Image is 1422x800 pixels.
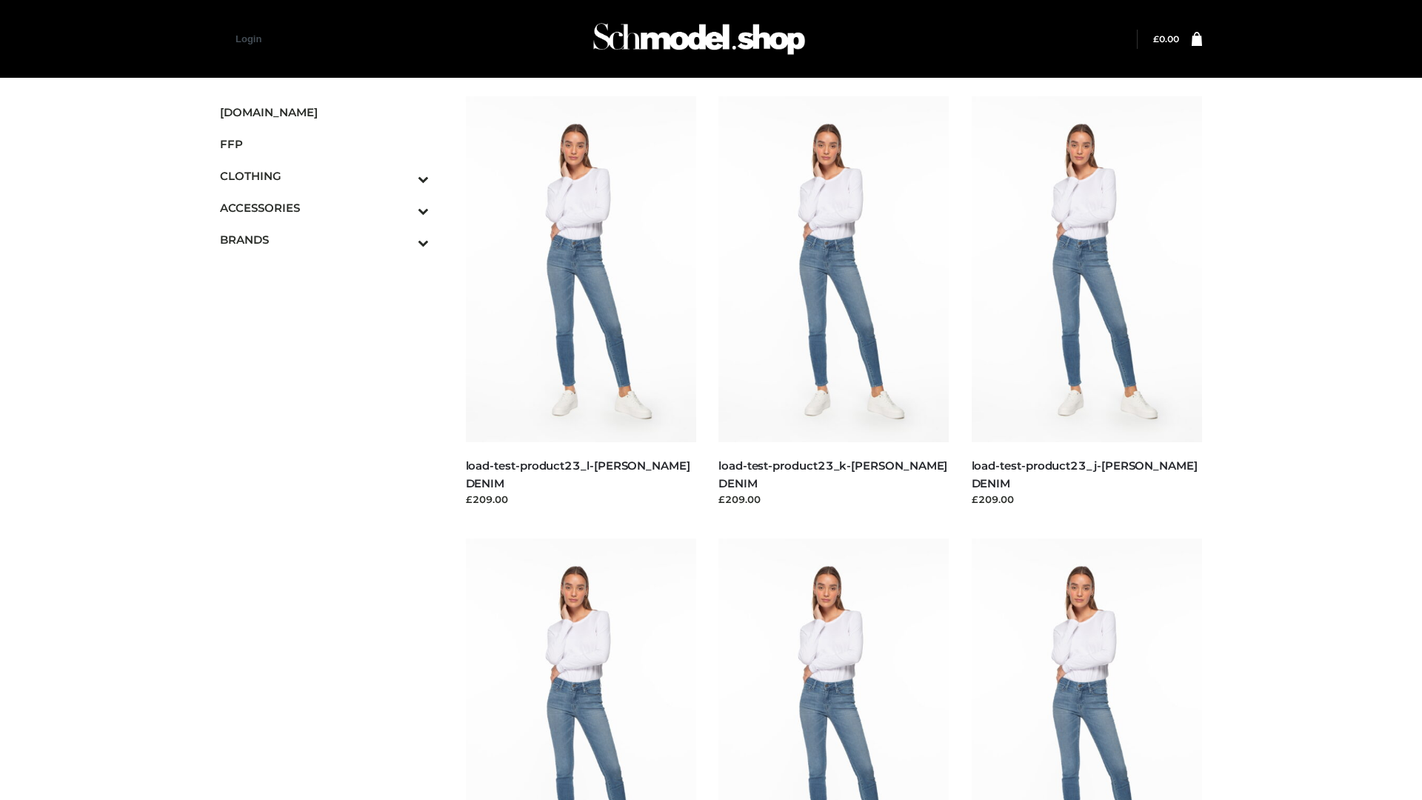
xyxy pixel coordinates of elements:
button: Toggle Submenu [377,224,429,256]
span: FFP [220,136,429,153]
div: £209.00 [972,492,1203,507]
a: £0.00 [1153,33,1179,44]
a: CLOTHINGToggle Submenu [220,160,429,192]
img: Schmodel Admin 964 [588,10,810,68]
span: £ [1153,33,1159,44]
a: Login [236,33,261,44]
a: load-test-product23_j-[PERSON_NAME] DENIM [972,459,1198,490]
div: £209.00 [466,492,697,507]
bdi: 0.00 [1153,33,1179,44]
button: Toggle Submenu [377,192,429,224]
span: [DOMAIN_NAME] [220,104,429,121]
span: CLOTHING [220,167,429,184]
a: BRANDSToggle Submenu [220,224,429,256]
button: Toggle Submenu [377,160,429,192]
span: ACCESSORIES [220,199,429,216]
a: [DOMAIN_NAME] [220,96,429,128]
a: FFP [220,128,429,160]
a: load-test-product23_k-[PERSON_NAME] DENIM [718,459,947,490]
div: £209.00 [718,492,949,507]
a: ACCESSORIESToggle Submenu [220,192,429,224]
a: load-test-product23_l-[PERSON_NAME] DENIM [466,459,690,490]
span: BRANDS [220,231,429,248]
